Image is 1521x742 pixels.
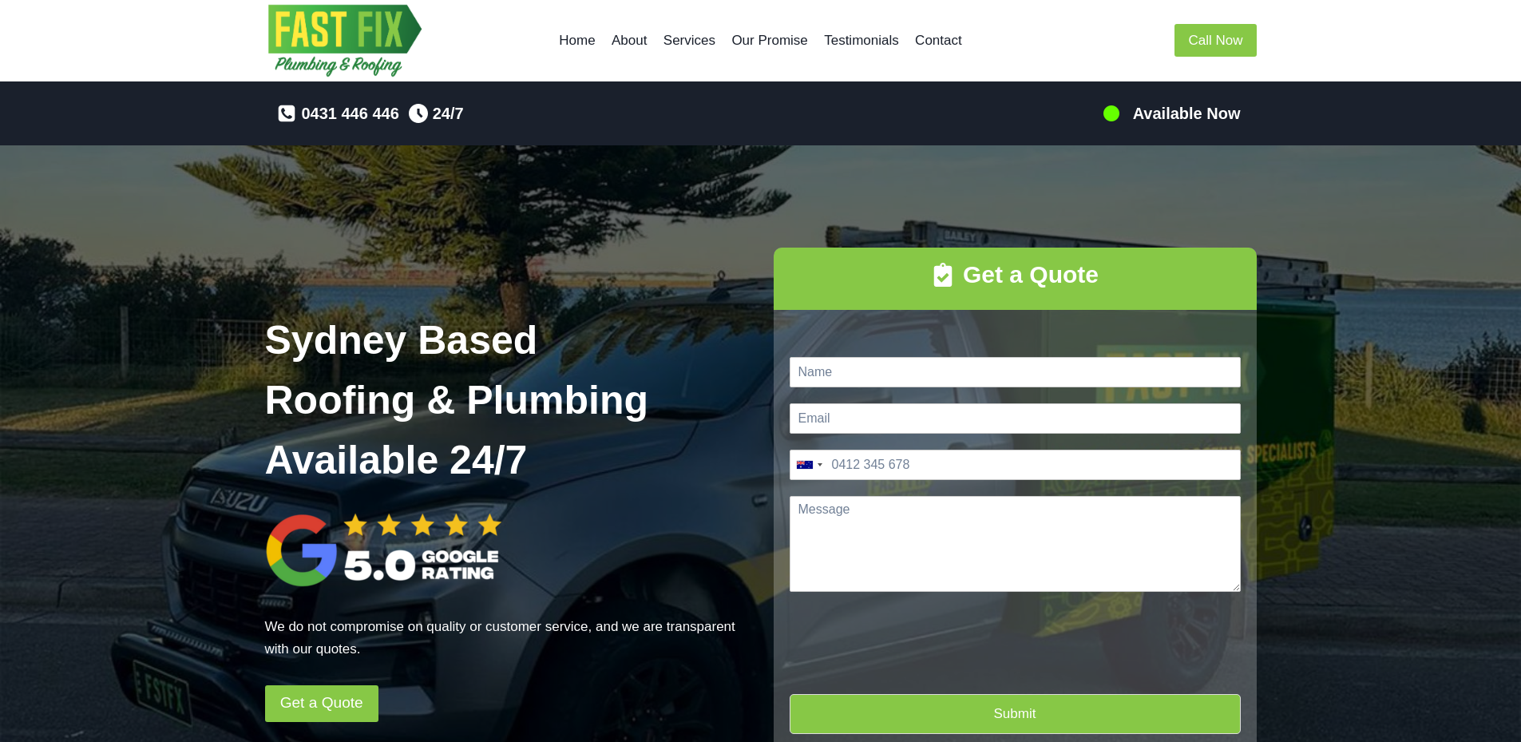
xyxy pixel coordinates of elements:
[790,450,1241,480] input: Phone
[790,357,1241,387] input: Name
[301,101,398,126] span: 0431 446 446
[790,694,1241,733] button: Submit
[277,101,398,126] a: 0431 446 446
[656,22,724,60] a: Services
[790,608,1032,728] iframe: reCAPTCHA
[265,685,378,722] a: Get a Quote
[265,616,748,659] p: We do not compromise on quality or customer service, and we are transparent with our quotes.
[280,691,363,716] span: Get a Quote
[1174,24,1256,57] a: Call Now
[723,22,816,60] a: Our Promise
[1102,104,1121,123] img: 100-percents.png
[816,22,907,60] a: Testimonials
[1133,101,1241,125] h5: Available Now
[963,261,1099,288] strong: Get a Quote
[790,403,1241,434] input: Email
[433,101,464,126] span: 24/7
[790,450,827,479] button: Selected country
[604,22,656,60] a: About
[265,311,748,490] h1: Sydney Based Roofing & Plumbing Available 24/7
[551,22,604,60] a: Home
[907,22,970,60] a: Contact
[551,22,970,60] nav: Primary Navigation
